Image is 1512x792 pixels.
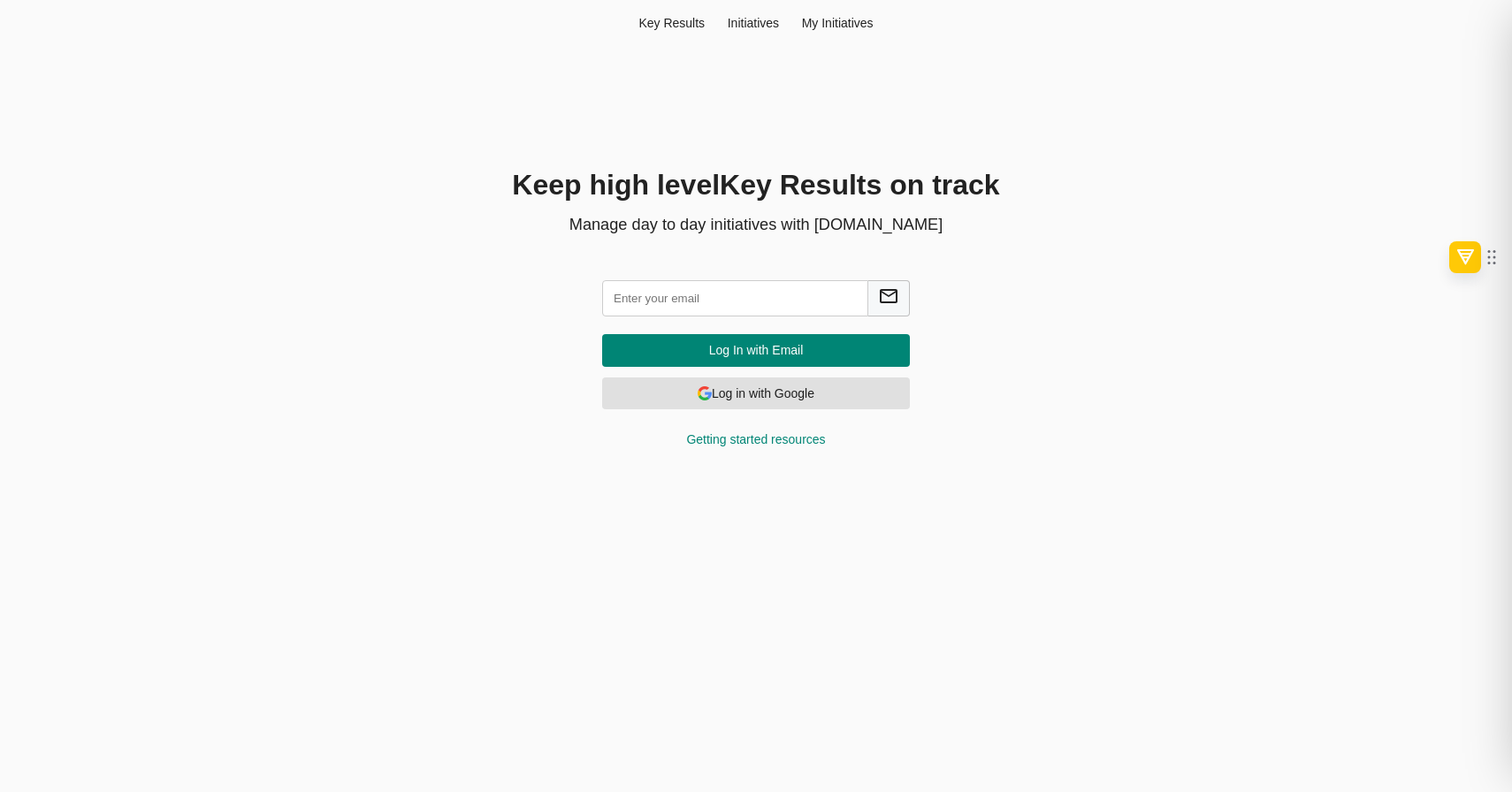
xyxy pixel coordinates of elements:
img: Log in with Google [698,386,712,400]
span: Log In with Email [616,339,896,362]
h1: Keep high level Key Result s on track [353,165,1159,206]
div: Key Result s [628,14,716,32]
span: Log in with Google [616,383,896,405]
div: Getting started resources [602,430,910,448]
input: Enter your email [602,280,868,316]
button: Log In with Email [602,334,910,367]
button: Log in with GoogleLog in with Google [602,377,910,410]
div: My Initiatives [790,14,885,32]
div: Initiatives [716,14,790,32]
p: Manage day to day initiatives with [DOMAIN_NAME] [353,213,1159,236]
